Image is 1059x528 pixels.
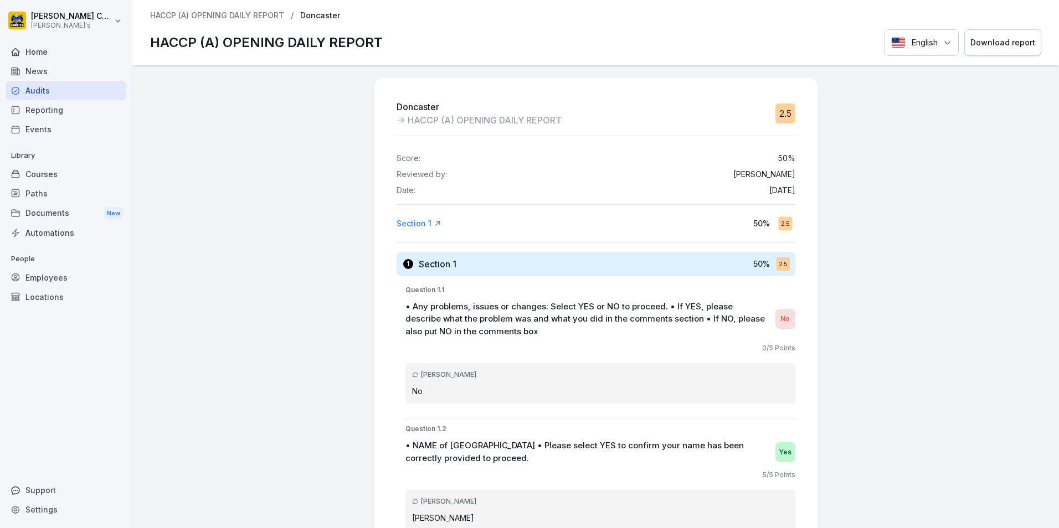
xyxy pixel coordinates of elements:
button: Download report [964,29,1041,56]
p: 50 % [753,258,770,270]
div: New [104,207,123,220]
a: DocumentsNew [6,203,126,224]
a: HACCP (A) OPENING DAILY REPORT [150,11,284,20]
p: HACCP (A) OPENING DAILY REPORT [408,113,562,127]
p: Reviewed by: [397,170,447,179]
p: 50 % [753,218,770,229]
a: Audits [6,81,126,100]
img: English [891,37,906,48]
p: HACCP (A) OPENING DAILY REPORT [150,33,383,53]
div: 2.5 [775,103,795,123]
p: 5 / 5 Points [762,470,795,480]
a: Paths [6,184,126,203]
div: [PERSON_NAME] [412,496,789,506]
p: No [412,385,789,397]
p: Doncaster [300,11,340,20]
p: [PERSON_NAME] Calladine [31,12,112,21]
p: Doncaster [397,100,562,113]
div: 2.5 [776,257,790,271]
p: 50 % [778,154,795,163]
div: Download report [970,37,1035,49]
p: People [6,250,126,268]
p: [PERSON_NAME] [733,170,795,179]
p: • Any problems, issues or changes: Select YES or NO to proceed. • If YES, please describe what th... [405,301,770,338]
a: Locations [6,287,126,307]
a: Reporting [6,100,126,120]
a: News [6,61,126,81]
p: [PERSON_NAME]'s [31,22,112,29]
p: 0 / 5 Points [762,343,795,353]
a: Events [6,120,126,139]
p: English [911,37,938,49]
p: Date: [397,186,415,195]
a: Home [6,42,126,61]
div: No [775,309,795,329]
p: Question 1.2 [405,424,795,434]
div: Support [6,480,126,500]
p: Question 1.1 [405,285,795,295]
div: [PERSON_NAME] [412,370,789,380]
div: 1 [403,259,413,269]
div: 2.5 [778,216,792,230]
a: Automations [6,223,126,242]
h3: Section 1 [419,258,456,270]
button: Language [884,29,959,56]
a: Settings [6,500,126,519]
a: Employees [6,268,126,287]
p: [DATE] [769,186,795,195]
p: [PERSON_NAME] [412,512,789,524]
div: Yes [775,442,795,462]
div: Documents [6,203,126,224]
a: Section 1 [397,218,441,229]
a: Courses [6,164,126,184]
p: • NAME of [GEOGRAPHIC_DATA] • Please select YES to confirm your name has been correctly provided ... [405,439,770,464]
p: / [291,11,294,20]
p: Library [6,147,126,164]
p: Score: [397,154,420,163]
